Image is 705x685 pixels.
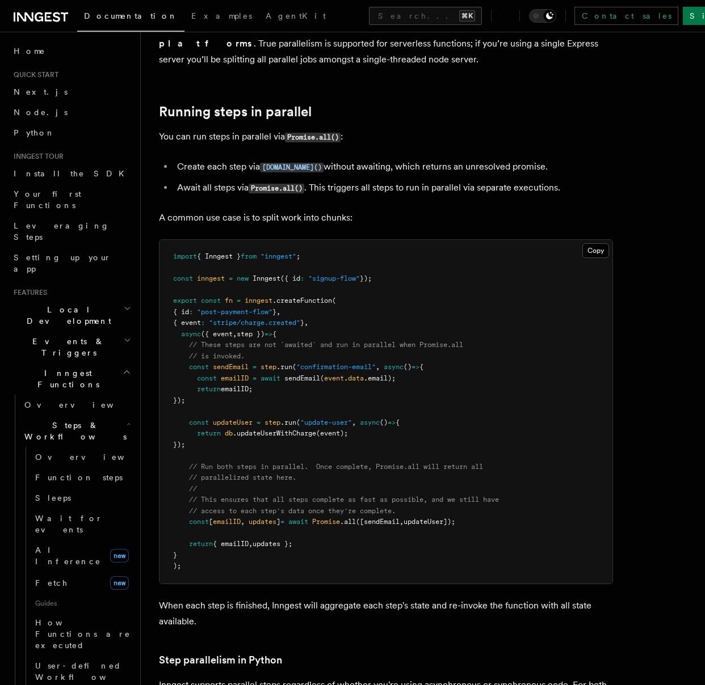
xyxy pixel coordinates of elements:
[197,385,221,393] span: return
[159,598,613,629] p: When each step is finished, Inngest will aggregate each step's state and re-invoke the function w...
[159,652,282,668] a: Step parallelism in Python
[221,374,249,382] span: emailID
[110,576,129,590] span: new
[9,102,133,122] a: Node.js
[14,221,110,242] span: Leveraging Steps
[574,7,678,25] a: Contact sales
[261,374,280,382] span: await
[388,418,396,426] span: =>
[159,20,613,67] p: . True parallelism is supported for serverless functions; if you’re using a single Express server...
[14,45,45,57] span: Home
[316,429,348,437] span: (event);
[173,551,177,559] span: }
[237,297,241,305] span: =
[189,363,209,371] span: const
[233,429,316,437] span: .updateUserWithCharge
[20,420,127,442] span: Steps & Workflows
[184,3,259,31] a: Examples
[31,572,133,594] a: Fetchnew
[31,488,133,508] a: Sleeps
[9,70,58,79] span: Quick start
[31,612,133,656] a: How Functions are executed
[31,594,133,612] span: Guides
[173,562,181,570] span: );
[173,308,189,316] span: { id
[280,518,284,526] span: =
[9,152,64,161] span: Inngest tour
[197,308,272,316] span: "post-payment-flow"
[300,319,304,327] span: }
[300,418,352,426] span: "update-user"
[380,418,388,426] span: ()
[189,518,209,526] span: const
[257,418,261,426] span: =
[209,518,213,526] span: [
[253,374,257,382] span: =
[253,363,257,371] span: =
[272,330,276,338] span: {
[189,540,213,548] span: return
[276,518,280,526] span: ]
[31,540,133,572] a: AI Inferencenew
[14,169,131,178] span: Install the SDK
[259,3,333,31] a: AgentKit
[340,518,356,526] span: .all
[249,184,304,193] code: Promise.all()
[288,518,308,526] span: await
[189,463,483,471] span: // Run both steps in parallel. Once complete, Promise.all will return all
[35,578,68,587] span: Fetch
[189,496,499,504] span: // This ensures that all steps complete as fast as possible, and we still have
[332,297,336,305] span: (
[9,163,133,184] a: Install the SDK
[14,128,55,137] span: Python
[376,363,380,371] span: ,
[14,253,111,273] span: Setting up your app
[31,447,133,467] a: Overview
[221,385,253,393] span: emailID;
[225,429,233,437] span: db
[213,418,253,426] span: updateUser
[35,453,152,462] span: Overview
[300,274,304,282] span: :
[14,189,81,210] span: Your first Functions
[20,395,133,415] a: Overview
[272,297,332,305] span: .createFunction
[296,418,300,426] span: (
[201,330,233,338] span: ({ event
[360,274,372,282] span: });
[225,297,233,305] span: fn
[35,473,123,482] span: Function steps
[110,549,129,563] span: new
[14,108,68,117] span: Node.js
[35,618,131,650] span: How Functions are executed
[189,473,296,481] span: // parallelized state here.
[356,518,400,526] span: ([sendEmail
[266,11,326,20] span: AgentKit
[189,308,193,316] span: :
[412,363,419,371] span: =>
[9,41,133,61] a: Home
[173,396,185,404] span: });
[304,319,308,327] span: ,
[173,274,193,282] span: const
[9,122,133,143] a: Python
[159,104,312,120] a: Running steps in parallel
[324,374,344,382] span: event
[312,518,340,526] span: Promise
[344,374,348,382] span: .
[24,400,141,409] span: Overview
[260,163,324,172] code: [DOMAIN_NAME]()
[296,252,300,260] span: ;
[9,363,133,395] button: Inngest Functions
[173,441,185,449] span: });
[9,299,133,331] button: Local Development
[272,308,276,316] span: }
[296,363,376,371] span: "confirmation-email"
[159,129,613,145] p: You can run steps in parallel via :
[191,11,252,20] span: Examples
[213,540,249,548] span: { emailID
[35,661,137,682] span: User-defined Workflows
[404,363,412,371] span: ()
[9,367,123,390] span: Inngest Functions
[31,508,133,540] a: Wait for events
